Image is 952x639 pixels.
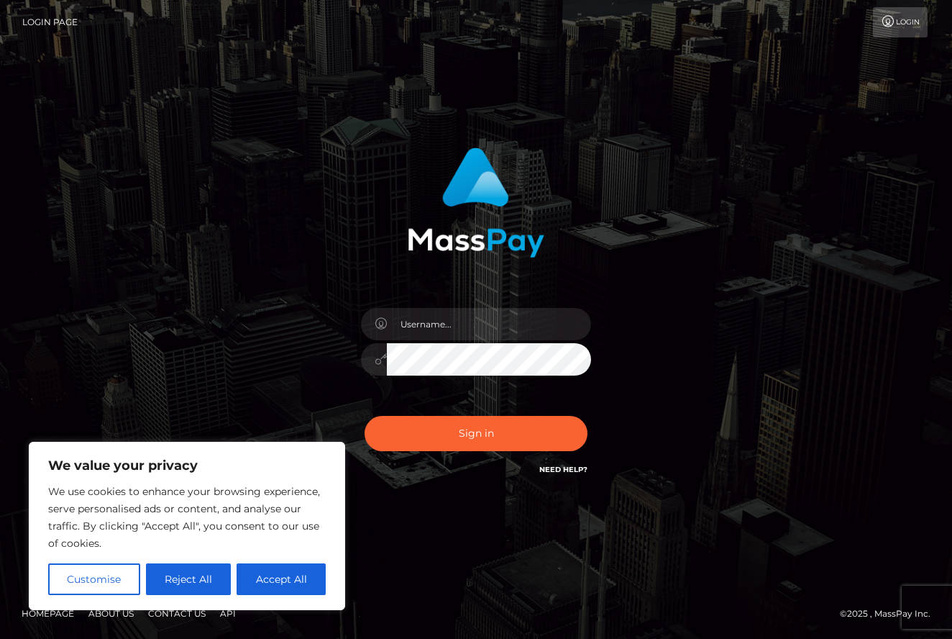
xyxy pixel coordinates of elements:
[48,457,326,474] p: We value your privacy
[214,602,242,625] a: API
[142,602,211,625] a: Contact Us
[29,442,345,610] div: We value your privacy
[83,602,139,625] a: About Us
[48,483,326,552] p: We use cookies to enhance your browsing experience, serve personalised ads or content, and analys...
[539,465,587,474] a: Need Help?
[387,308,591,340] input: Username...
[16,602,80,625] a: Homepage
[365,416,587,451] button: Sign in
[408,148,544,258] img: MassPay Login
[146,563,232,595] button: Reject All
[840,606,941,622] div: © 2025 , MassPay Inc.
[22,7,78,37] a: Login Page
[237,563,326,595] button: Accept All
[873,7,928,37] a: Login
[48,563,140,595] button: Customise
